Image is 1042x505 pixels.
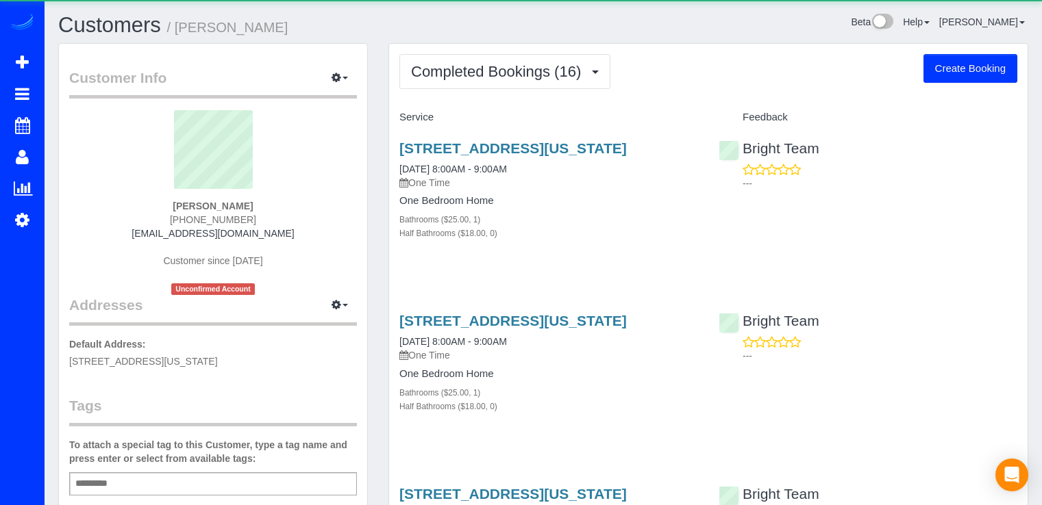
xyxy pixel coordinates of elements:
[69,68,357,99] legend: Customer Info
[411,63,588,80] span: Completed Bookings (16)
[719,112,1017,123] h4: Feedback
[173,200,253,211] strong: [PERSON_NAME]
[399,368,698,380] h4: One Bedroom Home
[719,313,819,328] a: Bright Team
[903,16,930,27] a: Help
[163,255,262,266] span: Customer since [DATE]
[719,486,819,502] a: Bright Team
[399,215,480,224] small: Bathrooms ($25.00, 1)
[69,396,357,426] legend: Tags
[923,54,1017,83] button: Create Booking
[69,337,146,351] label: Default Address:
[399,176,698,190] p: One Time
[851,16,893,27] a: Beta
[995,458,1028,491] div: Open Intercom Messenger
[58,13,161,37] a: Customers
[69,356,218,367] span: [STREET_ADDRESS][US_STATE]
[167,20,288,35] small: / [PERSON_NAME]
[871,14,893,31] img: New interface
[399,388,480,398] small: Bathrooms ($25.00, 1)
[939,16,1025,27] a: [PERSON_NAME]
[8,14,36,33] img: Automaid Logo
[399,336,507,347] a: [DATE] 8:00AM - 9:00AM
[171,283,255,295] span: Unconfirmed Account
[399,348,698,362] p: One Time
[743,349,1017,363] p: ---
[399,164,507,174] a: [DATE] 8:00AM - 9:00AM
[399,402,497,411] small: Half Bathrooms ($18.00, 0)
[170,214,256,225] span: [PHONE_NUMBER]
[399,54,610,89] button: Completed Bookings (16)
[399,313,627,328] a: [STREET_ADDRESS][US_STATE]
[719,140,819,156] a: Bright Team
[69,438,357,465] label: To attach a special tag to this Customer, type a tag name and press enter or select from availabl...
[399,486,627,502] a: [STREET_ADDRESS][US_STATE]
[399,112,698,123] h4: Service
[399,229,497,238] small: Half Bathrooms ($18.00, 0)
[399,140,627,156] a: [STREET_ADDRESS][US_STATE]
[743,177,1017,190] p: ---
[399,195,698,207] h4: One Bedroom Home
[132,228,294,239] a: [EMAIL_ADDRESS][DOMAIN_NAME]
